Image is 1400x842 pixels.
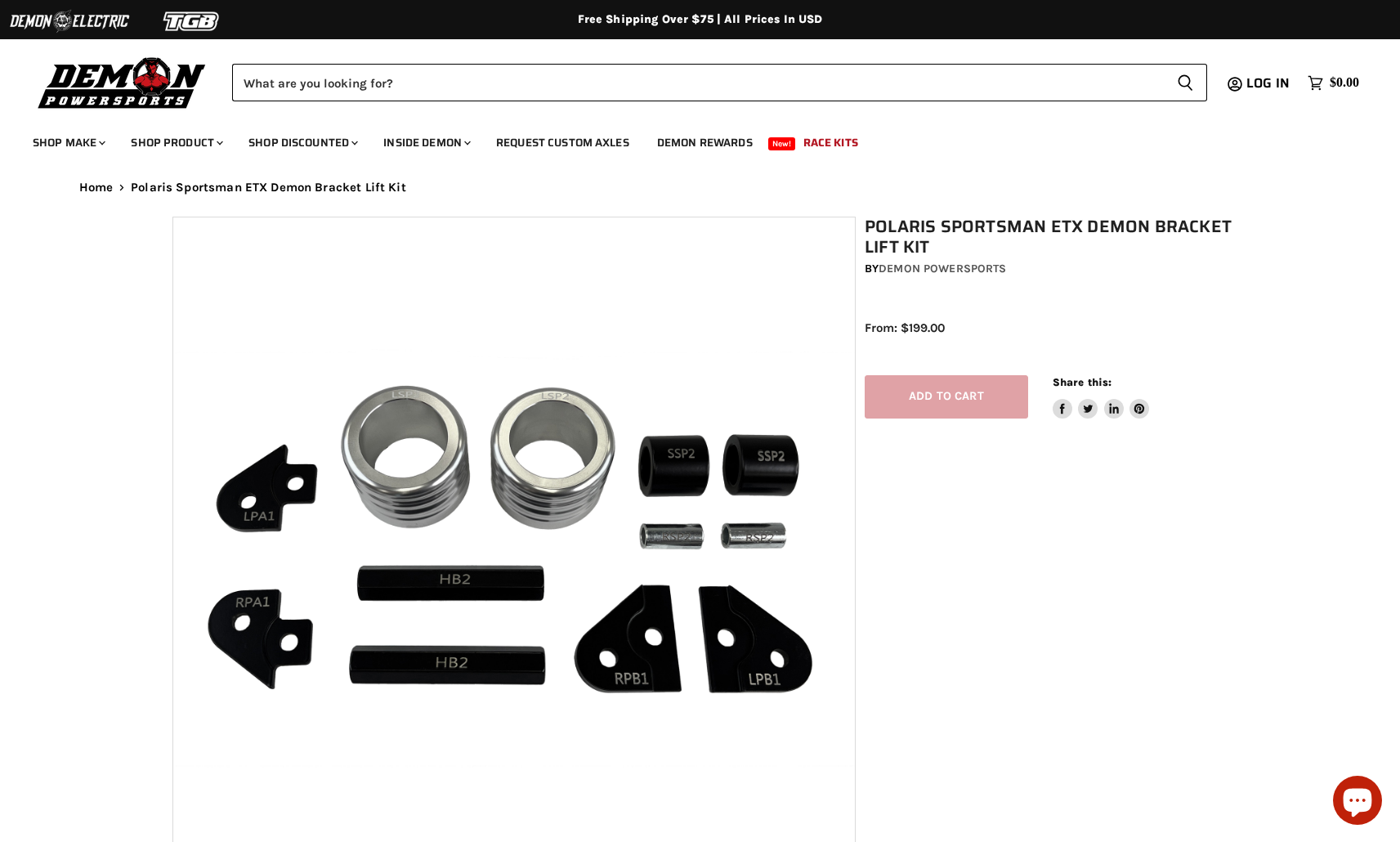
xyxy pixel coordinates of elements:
[20,126,115,159] a: Shop Make
[1164,64,1207,101] button: Search
[119,126,233,159] a: Shop Product
[371,126,481,159] a: Inside Demon
[131,181,406,195] span: Polaris Sportsman ETX Demon Bracket Lift Kit
[768,137,796,150] span: New!
[131,6,253,37] img: TGB Logo 2
[1053,376,1112,388] span: Share this:
[1246,73,1290,93] span: Log in
[236,126,368,159] a: Shop Discounted
[791,126,870,159] a: Race Kits
[879,262,1006,275] a: Demon Powersports
[484,126,642,159] a: Request Custom Axles
[8,6,131,37] img: Demon Electric Logo 2
[47,12,1354,27] div: Free Shipping Over $75 | All Prices In USD
[1239,76,1299,91] a: Log in
[1299,71,1367,95] a: $0.00
[20,119,1355,159] ul: Main menu
[47,181,1354,195] nav: Breadcrumbs
[1330,75,1359,91] span: $0.00
[865,320,945,335] span: From: $199.00
[1053,375,1150,419] aside: Share this:
[232,64,1207,101] form: Product
[645,126,765,159] a: Demon Rewards
[865,260,1237,278] div: by
[1328,776,1387,829] inbox-online-store-chat: Shopify online store chat
[865,217,1237,258] h1: Polaris Sportsman ETX Demon Bracket Lift Kit
[232,64,1164,101] input: Search
[79,181,114,195] a: Home
[33,53,212,111] img: Demon Powersports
